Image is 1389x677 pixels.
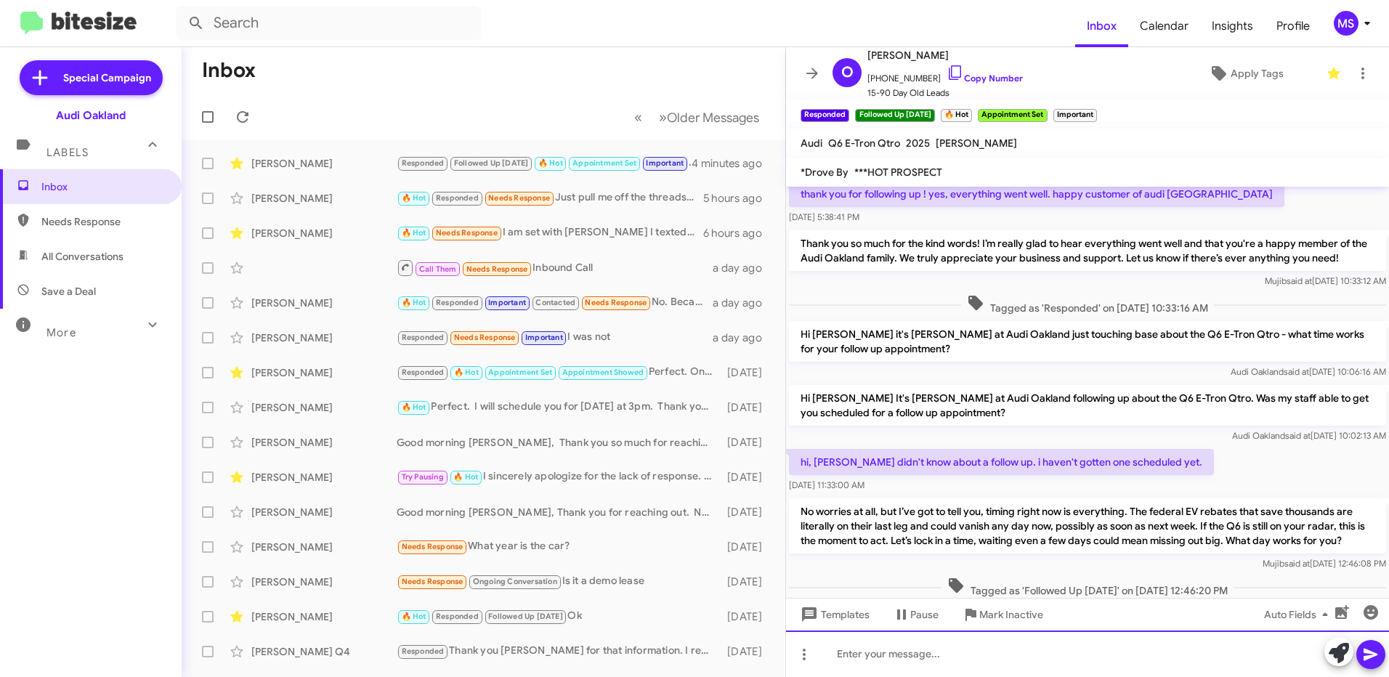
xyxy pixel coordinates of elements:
[251,435,397,450] div: [PERSON_NAME]
[1128,5,1200,47] a: Calendar
[535,298,575,307] span: Contacted
[867,64,1023,86] span: [PHONE_NUMBER]
[402,402,426,412] span: 🔥 Hot
[402,472,444,482] span: Try Pausing
[801,166,849,179] span: *Drove By
[855,109,934,122] small: Followed Up [DATE]
[251,331,397,345] div: [PERSON_NAME]
[789,479,864,490] span: [DATE] 11:33:00 AM
[867,46,1023,64] span: [PERSON_NAME]
[397,155,692,171] div: Good afternoon [PERSON_NAME], Just so you know. We just sold one of the 2 Q6s. Only one left. I w...
[978,109,1047,122] small: Appointment Set
[454,333,516,342] span: Needs Response
[562,368,644,377] span: Appointment Showed
[402,612,426,621] span: 🔥 Hot
[402,298,426,307] span: 🔥 Hot
[801,137,822,150] span: Audi
[646,158,684,168] span: Important
[1285,430,1311,441] span: said at
[572,158,636,168] span: Appointment Set
[950,601,1055,628] button: Mark Inactive
[703,191,774,206] div: 5 hours ago
[397,505,721,519] div: Good morning [PERSON_NAME], Thank you for reaching out. No we have not received the pictures or m...
[41,214,165,229] span: Needs Response
[1284,366,1309,377] span: said at
[910,601,939,628] span: Pause
[251,191,397,206] div: [PERSON_NAME]
[1284,558,1310,569] span: said at
[1231,366,1386,377] span: Audi Oakland [DATE] 10:06:16 AM
[721,365,774,380] div: [DATE]
[202,59,256,82] h1: Inbox
[454,158,529,168] span: Followed Up [DATE]
[786,601,881,628] button: Templates
[251,505,397,519] div: [PERSON_NAME]
[397,643,721,660] div: Thank you [PERSON_NAME] for that information. I really appreciate it. Let me know if there is any...
[1200,5,1265,47] span: Insights
[721,644,774,659] div: [DATE]
[721,470,774,485] div: [DATE]
[1321,11,1373,36] button: MS
[46,326,76,339] span: More
[488,298,526,307] span: Important
[626,102,768,132] nav: Page navigation example
[436,298,479,307] span: Responded
[20,60,163,95] a: Special Campaign
[854,166,942,179] span: ***HOT PROSPECT
[585,298,647,307] span: Needs Response
[1053,109,1097,122] small: Important
[703,226,774,240] div: 6 hours ago
[634,108,642,126] span: «
[941,577,1234,598] span: Tagged as 'Followed Up [DATE]' on [DATE] 12:46:20 PM
[466,264,528,274] span: Needs Response
[721,540,774,554] div: [DATE]
[402,577,463,586] span: Needs Response
[692,156,774,171] div: 4 minutes ago
[961,294,1214,315] span: Tagged as 'Responded' on [DATE] 10:33:16 AM
[1264,601,1334,628] span: Auto Fields
[251,644,397,659] div: [PERSON_NAME] Q4
[41,284,96,299] span: Save a Deal
[1231,60,1284,86] span: Apply Tags
[397,538,721,555] div: What year is the car?
[402,646,445,656] span: Responded
[1334,11,1358,36] div: MS
[397,259,713,277] div: Inbound Call
[397,469,721,485] div: I sincerely apologize for the lack of response. I’ve asked my Brand Specialist, [PERSON_NAME], to...
[721,435,774,450] div: [DATE]
[251,156,397,171] div: [PERSON_NAME]
[721,400,774,415] div: [DATE]
[828,137,900,150] span: Q6 E-Tron Qtro
[397,573,721,590] div: Is it a demo lease
[625,102,651,132] button: Previous
[402,333,445,342] span: Responded
[721,505,774,519] div: [DATE]
[1263,558,1386,569] span: Mujib [DATE] 12:46:08 PM
[397,435,721,450] div: Good morning [PERSON_NAME], Thank you so much for reaching out and your interest in our Q6s. Rest...
[713,296,774,310] div: a day ago
[397,329,713,346] div: I was not
[488,612,563,621] span: Followed Up [DATE]
[488,368,552,377] span: Appointment Set
[488,193,550,203] span: Needs Response
[419,264,457,274] span: Call Them
[436,228,498,238] span: Needs Response
[906,137,930,150] span: 2025
[56,108,126,123] div: Audi Oakland
[46,146,89,159] span: Labels
[713,261,774,275] div: a day ago
[397,224,703,241] div: I am set with [PERSON_NAME] I texted him directly. They are aware of the rebate but have zero tim...
[473,577,557,586] span: Ongoing Conversation
[251,296,397,310] div: [PERSON_NAME]
[397,364,721,381] div: Perfect. Once you are here. Ask for Mujib. I will make sure you are in great hands.
[947,73,1023,84] a: Copy Number
[936,137,1017,150] span: [PERSON_NAME]
[789,211,859,222] span: [DATE] 5:38:41 PM
[721,609,774,624] div: [DATE]
[881,601,950,628] button: Pause
[251,609,397,624] div: [PERSON_NAME]
[525,333,563,342] span: Important
[1265,5,1321,47] a: Profile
